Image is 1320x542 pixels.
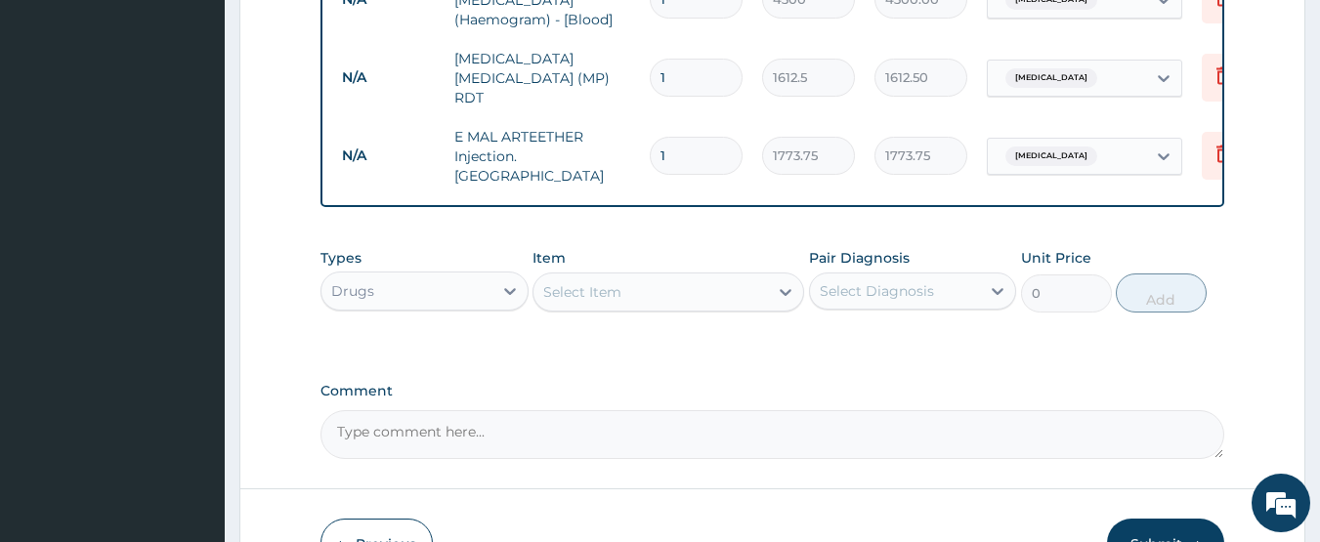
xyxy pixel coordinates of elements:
[820,281,934,301] div: Select Diagnosis
[320,250,362,267] label: Types
[1005,146,1097,166] span: [MEDICAL_DATA]
[445,117,640,195] td: E MAL ARTEETHER Injection. [GEOGRAPHIC_DATA]
[320,10,367,57] div: Minimize live chat window
[102,109,328,135] div: Chat with us now
[331,281,374,301] div: Drugs
[445,39,640,117] td: [MEDICAL_DATA] [MEDICAL_DATA] (MP) RDT
[332,138,445,174] td: N/A
[809,248,910,268] label: Pair Diagnosis
[113,152,270,350] span: We're online!
[1005,68,1097,88] span: [MEDICAL_DATA]
[320,383,1225,399] label: Comment
[332,60,445,96] td: N/A
[1116,273,1207,313] button: Add
[532,248,566,268] label: Item
[1021,248,1091,268] label: Unit Price
[10,347,372,415] textarea: Type your message and hit 'Enter'
[36,98,79,146] img: d_794563401_company_1708531726252_794563401
[543,282,621,302] div: Select Item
